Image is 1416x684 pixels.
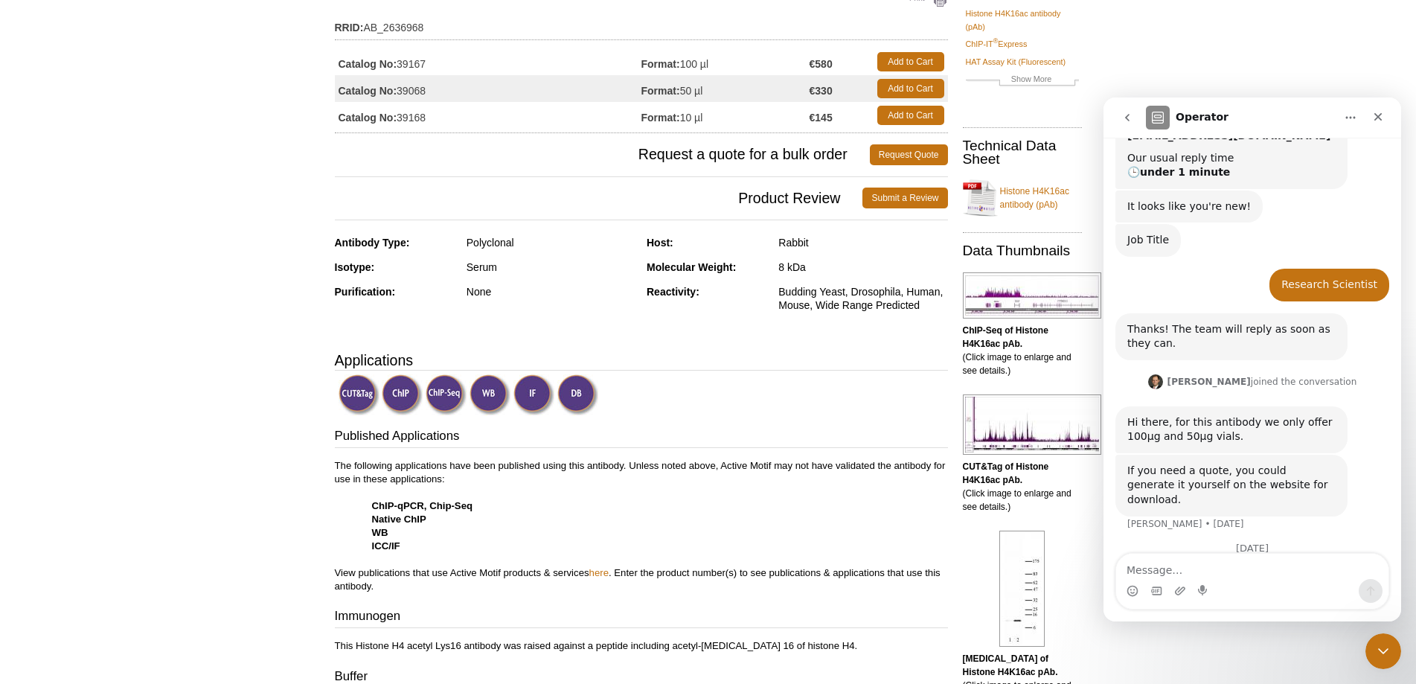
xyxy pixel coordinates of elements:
h2: Data Thumbnails [963,244,1082,258]
strong: Reactivity: [647,286,699,298]
span: Product Review [335,188,863,208]
p: (Click image to enlarge and see details.) [963,460,1082,514]
img: Immunofluorescence Validated [513,374,554,415]
a: Show More [966,72,1079,89]
strong: €580 [810,57,833,71]
strong: Purification: [335,286,396,298]
a: here [589,567,609,578]
div: 8 kDa [778,261,947,274]
h3: Published Applications [335,427,948,448]
h3: Applications [335,349,948,371]
strong: Catalog No: [339,57,397,71]
strong: Catalog No: [339,111,397,124]
strong: Molecular Weight: [647,261,736,273]
strong: Native ChIP [372,514,426,525]
div: None [467,285,635,298]
strong: ICC/IF [372,540,400,552]
iframe: Intercom live chat [1365,633,1401,669]
td: AB_2636968 [335,12,948,36]
strong: WB [372,527,388,538]
a: Histone H4K16ac antibody (pAb) [963,176,1082,220]
td: 39167 [335,48,641,75]
strong: ChIP-qPCR, Chip-Seq [372,500,473,511]
p: This Histone H4 acetyl Lys16 antibody was raised against a peptide including acetyl-[MEDICAL_DATA... [335,639,948,653]
img: Histone H4K16ac antibody (pAb) tested by CUT&Tag. [963,394,1101,455]
strong: Catalog No: [339,84,397,98]
img: Dot Blot Validated [557,374,598,415]
a: ChIP-IT®Express [966,37,1028,51]
div: Budding Yeast, Drosophila, Human, Mouse, Wide Range Predicted [778,285,947,312]
iframe: Intercom live chat [1103,98,1401,621]
img: ChIP-Seq Validated [426,374,467,415]
strong: Antibody Type: [335,237,410,249]
strong: €145 [810,111,833,124]
b: ChIP-Seq of Histone H4K16ac pAb. [963,325,1048,349]
td: 100 µl [641,48,810,75]
h3: Immunogen [335,607,948,628]
span: Request a quote for a bulk order [335,144,870,165]
img: CUT&Tag Validated [339,374,379,415]
strong: Format: [641,111,680,124]
td: 39068 [335,75,641,102]
a: Histone H4K16ac antibody (pAb) [966,7,1079,33]
h2: Technical Data Sheet [963,139,1082,166]
img: Histone H4K16ac antibody (pAb) tested by Western blot. [999,531,1045,647]
b: [MEDICAL_DATA] of Histone H4K16ac pAb. [963,653,1058,677]
strong: €330 [810,84,833,98]
strong: Host: [647,237,673,249]
strong: Format: [641,57,680,71]
td: 39168 [335,102,641,129]
div: Polyclonal [467,236,635,249]
a: Add to Cart [877,52,944,71]
img: Western Blot Validated [470,374,510,415]
strong: Isotype: [335,261,375,273]
td: 10 µl [641,102,810,129]
a: Add to Cart [877,106,944,125]
strong: Format: [641,84,680,98]
strong: RRID: [335,21,364,34]
b: CUT&Tag of Histone H4K16ac pAb. [963,461,1049,485]
sup: ® [993,38,999,45]
p: (Click image to enlarge and see details.) [963,324,1082,377]
a: Submit a Review [862,188,947,208]
p: The following applications have been published using this antibody. Unless noted above, Active Mo... [335,459,948,593]
td: 50 µl [641,75,810,102]
div: Rabbit [778,236,947,249]
img: Histone H4K16ac antibody (pAb) tested by ChIP-Seq. [963,272,1101,319]
a: HAT Assay Kit (Fluorescent) [966,55,1066,68]
img: ChIP Validated [382,374,423,415]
